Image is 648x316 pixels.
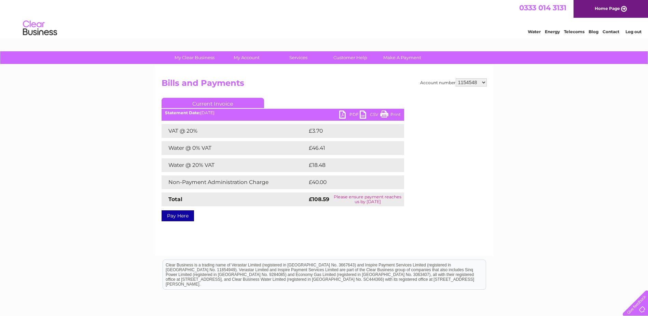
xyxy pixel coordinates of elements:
[162,124,307,138] td: VAT @ 20%
[162,78,487,91] h2: Bills and Payments
[307,158,390,172] td: £18.48
[270,51,327,64] a: Services
[374,51,430,64] a: Make A Payment
[519,3,566,12] a: 0333 014 3131
[331,193,404,206] td: Please ensure payment reaches us by [DATE]
[339,110,360,120] a: PDF
[528,29,541,34] a: Water
[545,29,560,34] a: Energy
[162,158,307,172] td: Water @ 20% VAT
[163,4,486,33] div: Clear Business is a trading name of Verastar Limited (registered in [GEOGRAPHIC_DATA] No. 3667643...
[162,98,264,108] a: Current Invoice
[564,29,584,34] a: Telecoms
[165,110,200,115] b: Statement Date:
[162,175,307,189] td: Non-Payment Administration Charge
[309,196,329,202] strong: £108.59
[360,110,380,120] a: CSV
[420,78,487,87] div: Account number
[603,29,619,34] a: Contact
[162,141,307,155] td: Water @ 0% VAT
[322,51,378,64] a: Customer Help
[218,51,275,64] a: My Account
[307,175,391,189] td: £40.00
[307,124,388,138] td: £3.70
[166,51,223,64] a: My Clear Business
[589,29,598,34] a: Blog
[307,141,390,155] td: £46.41
[380,110,401,120] a: Print
[168,196,182,202] strong: Total
[162,110,404,115] div: [DATE]
[162,210,194,221] a: Pay Here
[23,18,57,39] img: logo.png
[625,29,642,34] a: Log out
